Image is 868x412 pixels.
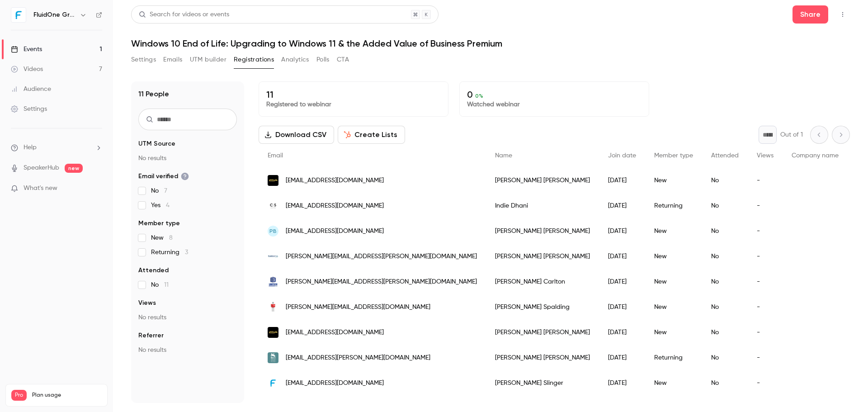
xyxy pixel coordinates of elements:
div: No [702,370,748,396]
div: [DATE] [599,168,645,193]
span: [PERSON_NAME][EMAIL_ADDRESS][PERSON_NAME][DOMAIN_NAME] [286,277,477,287]
div: [DATE] [599,345,645,370]
span: Member type [654,152,693,159]
span: Attended [711,152,739,159]
div: [PERSON_NAME] [PERSON_NAME] [486,320,599,345]
span: Referrer [138,331,164,340]
p: Out of 1 [780,130,803,139]
button: Registrations [234,52,274,67]
span: Help [24,143,37,152]
div: Returning [645,193,702,218]
span: [PERSON_NAME][EMAIL_ADDRESS][DOMAIN_NAME] [286,303,430,312]
div: - [748,269,783,294]
button: Settings [131,52,156,67]
span: Yes [151,201,170,210]
div: [PERSON_NAME] Spalding [486,294,599,320]
a: SpeakerHub [24,163,59,173]
div: [PERSON_NAME] Carlton [486,269,599,294]
div: Indie Dhani [486,193,599,218]
span: Join date [608,152,636,159]
span: Views [138,298,156,308]
span: 0 % [475,93,483,99]
div: [PERSON_NAME] Slinger [486,370,599,396]
div: No [702,218,748,244]
img: ignitebusinessresults.co.uk [268,302,278,313]
div: - [748,370,783,396]
span: What's new [24,184,57,193]
p: No results [138,154,237,163]
div: No [702,320,748,345]
span: PB [269,227,277,235]
span: [EMAIL_ADDRESS][DOMAIN_NAME] [286,176,384,185]
span: Pro [11,390,27,401]
span: Attended [138,266,169,275]
img: attitudeiseverything.org.uk [268,175,278,186]
div: - [748,193,783,218]
li: help-dropdown-opener [11,143,102,152]
button: Polls [316,52,330,67]
span: Email [268,152,283,159]
div: No [702,244,748,269]
div: New [645,294,702,320]
button: Create Lists [338,126,405,144]
span: UTM Source [138,139,175,148]
p: No results [138,313,237,322]
button: Analytics [281,52,309,67]
h6: FluidOne Group [33,10,76,19]
h1: 11 People [138,89,169,99]
p: No results [138,346,237,355]
span: [EMAIL_ADDRESS][DOMAIN_NAME] [286,379,384,388]
h1: Windows 10 End of Life: Upgrading to Windows 11 & the Added Value of Business Premium [131,38,850,49]
div: No [702,345,748,370]
button: Download CSV [259,126,334,144]
img: corefive.co.uk [268,200,278,211]
div: Returning [645,345,702,370]
div: - [748,320,783,345]
div: - [748,244,783,269]
button: UTM builder [190,52,226,67]
button: Emails [163,52,182,67]
span: [EMAIL_ADDRESS][DOMAIN_NAME] [286,201,384,211]
span: No [151,186,167,195]
div: - [748,345,783,370]
span: No [151,280,169,289]
span: Views [757,152,774,159]
div: No [702,294,748,320]
img: fluidone.com [268,378,278,388]
div: New [645,320,702,345]
div: New [645,244,702,269]
div: [DATE] [599,193,645,218]
span: 3 [185,249,188,256]
span: Company name [792,152,839,159]
div: [DATE] [599,269,645,294]
div: [PERSON_NAME] [PERSON_NAME] [486,244,599,269]
img: FluidOne Group [11,8,26,22]
div: - [748,218,783,244]
span: Returning [151,248,188,257]
div: Settings [11,104,47,114]
p: 0 [467,89,642,100]
span: 8 [169,235,173,241]
span: 11 [164,282,169,288]
section: facet-groups [138,139,237,355]
span: [EMAIL_ADDRESS][DOMAIN_NAME] [286,328,384,337]
div: New [645,269,702,294]
div: Audience [11,85,51,94]
span: [EMAIL_ADDRESS][DOMAIN_NAME] [286,227,384,236]
div: Events [11,45,42,54]
span: New [151,233,173,242]
div: Videos [11,65,43,74]
span: [PERSON_NAME][EMAIL_ADDRESS][PERSON_NAME][DOMAIN_NAME] [286,252,477,261]
div: New [645,218,702,244]
span: 7 [164,188,167,194]
button: Share [793,5,828,24]
img: lawtechgroup.co.uk [268,276,278,287]
img: truckeast.co.uk [268,251,278,262]
div: [DATE] [599,320,645,345]
iframe: Noticeable Trigger [91,185,102,193]
div: [DATE] [599,244,645,269]
span: [EMAIL_ADDRESS][PERSON_NAME][DOMAIN_NAME] [286,353,430,363]
div: Search for videos or events [139,10,229,19]
div: [PERSON_NAME] [PERSON_NAME] [486,218,599,244]
span: new [65,164,83,173]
